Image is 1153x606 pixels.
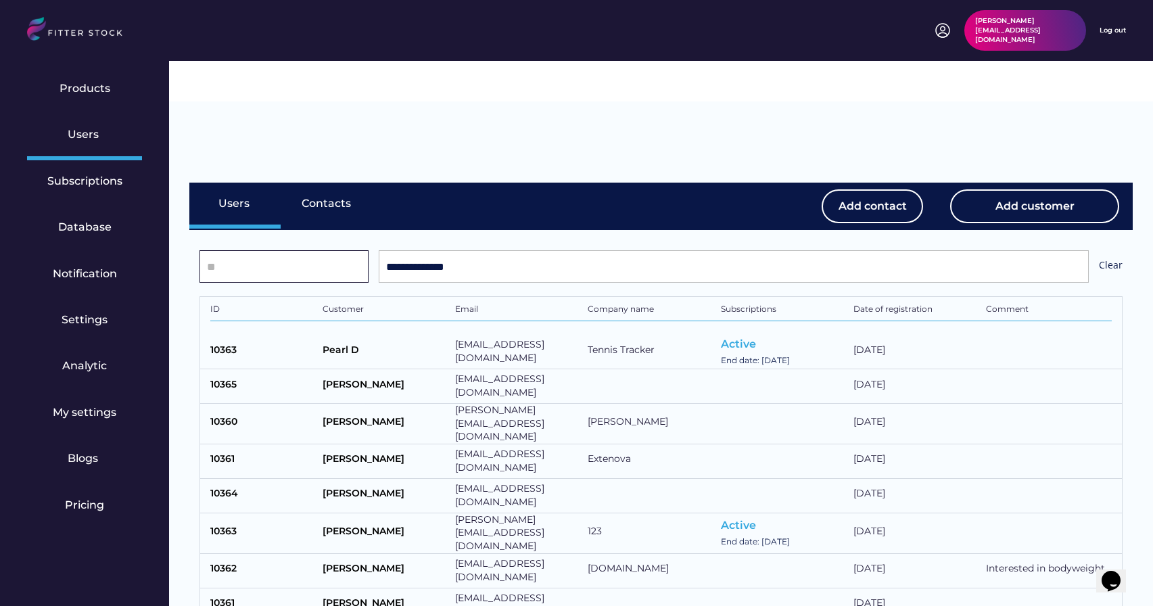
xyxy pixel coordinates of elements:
[218,196,252,211] div: Users
[853,415,979,432] div: [DATE]
[323,525,448,542] div: [PERSON_NAME]
[975,16,1075,45] div: [PERSON_NAME][EMAIL_ADDRESS][DOMAIN_NAME]
[588,525,713,542] div: 123
[58,220,112,235] div: Database
[721,536,790,548] div: End date: [DATE]
[62,358,107,373] div: Analytic
[210,378,316,395] div: 10365
[455,448,581,474] div: [EMAIL_ADDRESS][DOMAIN_NAME]
[210,525,316,542] div: 10363
[455,338,581,365] div: [EMAIL_ADDRESS][DOMAIN_NAME]
[950,189,1119,223] button: Add customer
[455,482,581,509] div: [EMAIL_ADDRESS][DOMAIN_NAME]
[27,17,134,45] img: LOGO.svg
[455,404,581,444] div: [PERSON_NAME][EMAIL_ADDRESS][DOMAIN_NAME]
[53,266,117,281] div: Notification
[986,562,1112,576] div: Interested in bodyweight...
[853,378,979,395] div: [DATE]
[323,378,448,395] div: [PERSON_NAME]
[455,304,581,317] div: Email
[455,373,581,399] div: [EMAIL_ADDRESS][DOMAIN_NAME]
[588,304,713,317] div: Company name
[986,304,1112,317] div: Comment
[210,415,316,432] div: 10360
[721,304,847,317] div: Subscriptions
[323,487,448,504] div: [PERSON_NAME]
[455,513,581,553] div: [PERSON_NAME][EMAIL_ADDRESS][DOMAIN_NAME]
[210,562,316,579] div: 10362
[588,344,713,360] div: Tennis Tracker
[853,487,979,504] div: [DATE]
[210,452,316,469] div: 10361
[588,452,713,469] div: Extenova
[588,562,713,579] div: [DOMAIN_NAME]
[47,174,122,189] div: Subscriptions
[721,355,790,367] div: End date: [DATE]
[935,22,951,39] img: profile-circle.svg
[1100,26,1126,35] div: Log out
[210,304,316,317] div: ID
[210,344,316,360] div: 10363
[60,81,110,96] div: Products
[822,189,923,223] button: Add contact
[323,344,448,360] div: Pearl D
[1096,552,1139,592] iframe: chat widget
[853,452,979,469] div: [DATE]
[721,337,756,352] div: Active
[210,487,316,504] div: 10364
[68,127,101,142] div: Users
[62,312,108,327] div: Settings
[588,415,713,432] div: [PERSON_NAME]
[323,562,448,579] div: [PERSON_NAME]
[853,344,979,360] div: [DATE]
[68,451,101,466] div: Blogs
[721,518,756,533] div: Active
[65,498,104,513] div: Pricing
[1099,258,1123,275] div: Clear
[853,525,979,542] div: [DATE]
[323,452,448,469] div: [PERSON_NAME]
[455,557,581,584] div: [EMAIL_ADDRESS][DOMAIN_NAME]
[323,304,448,317] div: Customer
[323,415,448,432] div: [PERSON_NAME]
[853,304,979,317] div: Date of registration
[853,562,979,579] div: [DATE]
[53,405,116,420] div: My settings
[302,196,351,211] div: Contacts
